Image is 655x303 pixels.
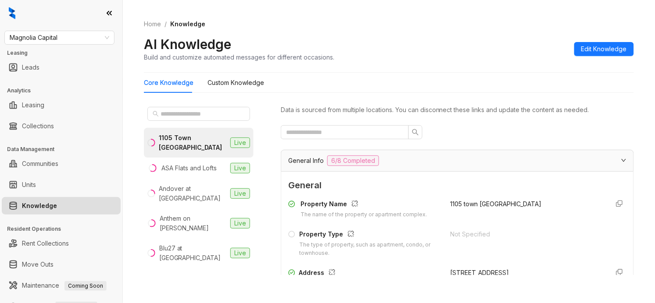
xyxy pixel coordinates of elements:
div: Custom Knowledge [208,78,264,88]
div: Not Specified [450,229,601,239]
div: General Info6/8 Completed [281,150,634,171]
div: Anthem on [PERSON_NAME] [160,214,227,233]
span: search [153,111,159,117]
div: Andover at [GEOGRAPHIC_DATA] [159,184,227,203]
a: Move Outs [22,256,54,273]
a: Knowledge [22,197,57,215]
li: Maintenance [2,277,121,294]
h3: Leasing [7,49,122,57]
li: / [165,19,167,29]
div: Broadstone Scottsdale Quarter [159,273,227,292]
a: Leasing [22,96,44,114]
a: Leads [22,59,39,76]
div: The name of the property or apartment complex. [301,211,427,219]
h3: Analytics [7,87,122,95]
div: ASA Flats and Lofts [161,163,217,173]
h3: Resident Operations [7,225,122,233]
span: expanded [621,158,626,163]
span: 1105 town [GEOGRAPHIC_DATA] [450,200,541,208]
a: Communities [22,155,58,173]
span: General [288,179,626,192]
div: Data is sourced from multiple locations. You can disconnect these links and update the content as... [281,105,634,115]
a: Home [142,19,163,29]
a: Collections [22,117,54,135]
span: Live [230,188,250,199]
div: Property Type [299,229,440,241]
img: logo [9,7,15,19]
div: Build and customize automated messages for different occasions. [144,53,334,62]
div: [STREET_ADDRESS] [450,268,601,278]
div: Core Knowledge [144,78,193,88]
span: Live [230,248,250,258]
span: Live [230,137,250,148]
li: Leasing [2,96,121,114]
a: Rent Collections [22,235,69,252]
span: General Info [288,156,324,166]
span: search [412,129,419,136]
span: Magnolia Capital [10,31,109,44]
li: Leads [2,59,121,76]
li: Move Outs [2,256,121,273]
div: The type of property, such as apartment, condo, or townhouse. [299,241,440,257]
h3: Data Management [7,145,122,153]
div: 1105 Town [GEOGRAPHIC_DATA] [159,133,227,152]
span: Coming Soon [64,281,107,291]
div: Property Name [301,199,427,211]
li: Units [2,176,121,194]
span: Edit Knowledge [581,44,627,54]
div: Address [299,268,440,279]
li: Communities [2,155,121,173]
li: Rent Collections [2,235,121,252]
h2: AI Knowledge [144,36,231,53]
div: Blu27 at [GEOGRAPHIC_DATA] [159,243,227,263]
a: Units [22,176,36,194]
span: Live [230,218,250,229]
span: Knowledge [170,20,205,28]
span: 6/8 Completed [327,155,379,166]
li: Collections [2,117,121,135]
button: Edit Knowledge [574,42,634,56]
span: Live [230,163,250,173]
li: Knowledge [2,197,121,215]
